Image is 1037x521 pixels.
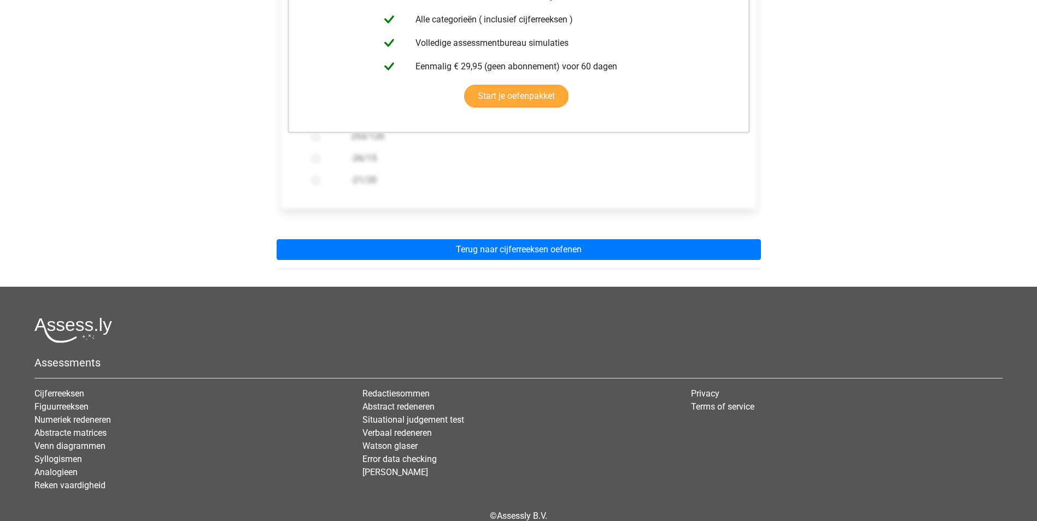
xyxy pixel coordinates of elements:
a: Cijferreeksen [34,388,84,399]
h5: Assessments [34,356,1003,369]
a: Redactiesommen [362,388,430,399]
a: Watson glaser [362,441,418,451]
a: Terug naar cijferreeksen oefenen [277,239,761,260]
a: Terms of service [691,401,754,412]
a: [PERSON_NAME] [362,467,428,477]
img: Assessly logo [34,317,112,343]
label: -21/20 [351,174,722,187]
a: Situational judgement test [362,415,464,425]
label: 253/120 [351,130,722,143]
a: Abstracte matrices [34,428,107,438]
a: Analogieen [34,467,78,477]
a: Figuurreeksen [34,401,89,412]
a: Verbaal redeneren [362,428,432,438]
a: Syllogismen [34,454,82,464]
a: Assessly B.V. [497,511,547,521]
label: -26/15 [351,152,722,165]
a: Reken vaardigheid [34,480,106,490]
a: Numeriek redeneren [34,415,111,425]
a: Error data checking [362,454,437,464]
a: Start je oefenpakket [464,85,569,108]
a: Privacy [691,388,719,399]
a: Abstract redeneren [362,401,435,412]
a: Venn diagrammen [34,441,106,451]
